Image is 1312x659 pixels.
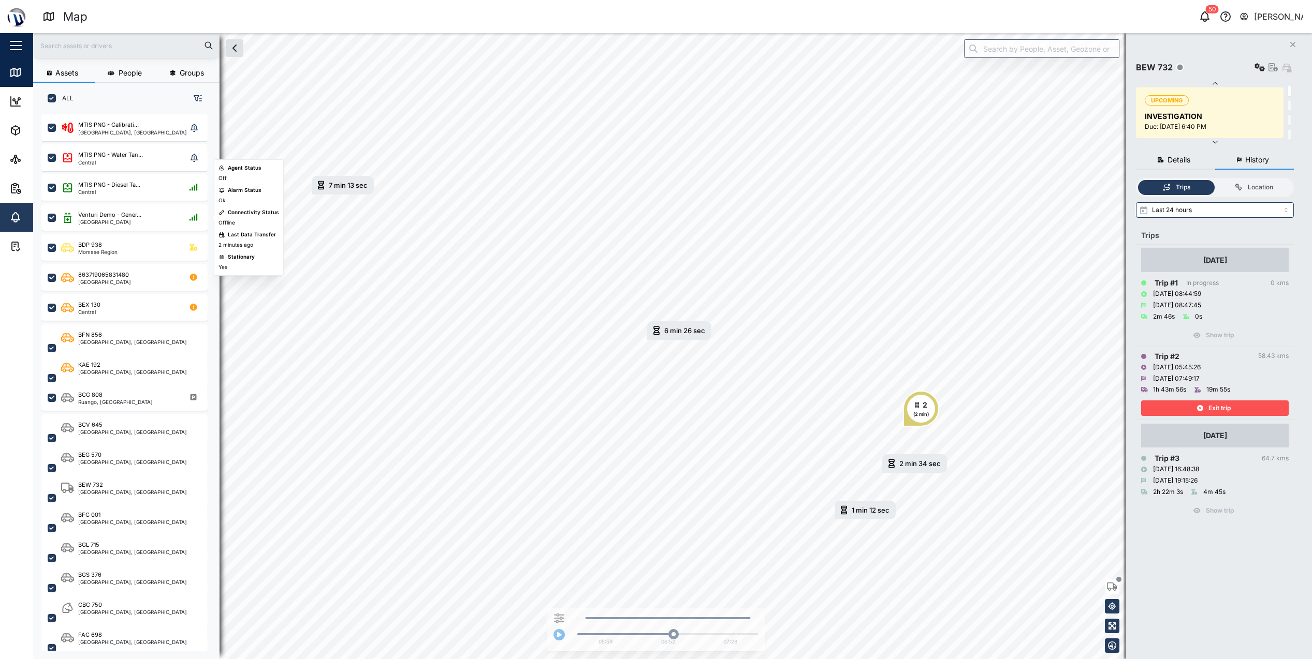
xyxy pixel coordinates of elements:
div: MTIS PNG - Water Tan... [78,151,143,159]
div: [DATE] [1203,254,1227,266]
div: [GEOGRAPHIC_DATA], [GEOGRAPHIC_DATA] [78,519,187,525]
div: Trip # 3 [1155,453,1179,464]
div: BCG 808 [78,391,103,399]
div: Due: [DATE] 6:40 PM [1145,122,1277,132]
div: [GEOGRAPHIC_DATA], [GEOGRAPHIC_DATA] [78,429,187,435]
div: 2m 46s [1153,312,1175,322]
div: [GEOGRAPHIC_DATA], [GEOGRAPHIC_DATA] [78,549,187,555]
span: History [1245,156,1269,163]
div: BEW 732 [1136,61,1173,74]
div: Trips [1176,183,1190,192]
div: [DATE] 05:45:26 [1153,363,1201,372]
div: Trip # 2 [1155,351,1179,362]
div: Tasks [27,241,55,252]
div: [GEOGRAPHIC_DATA], [GEOGRAPHIC_DATA] [78,339,187,345]
div: Reports [27,183,62,194]
span: Details [1168,156,1190,163]
div: 05:59 [599,638,613,646]
div: Dashboard [27,96,74,107]
div: Map [63,8,88,26]
div: [DATE] 07:49:17 [1153,374,1200,384]
span: Assets [55,69,78,77]
div: Venturi Demo - Gener... [78,211,141,219]
div: 2 [923,399,927,411]
div: 06:52 [661,638,675,646]
span: Exit trip [1208,401,1231,415]
div: BCV 645 [78,421,103,429]
div: Trip # 1 [1155,277,1178,289]
canvas: Map [33,33,1312,659]
div: BFC 001 [78,511,100,519]
div: 19m 55s [1206,385,1230,395]
div: [GEOGRAPHIC_DATA], [GEOGRAPHIC_DATA] [78,489,187,495]
div: [GEOGRAPHIC_DATA], [GEOGRAPHIC_DATA] [78,130,187,135]
div: Ruango, [GEOGRAPHIC_DATA] [78,399,153,405]
div: Alarm Status [228,186,261,194]
div: BGS 376 [78,571,101,579]
div: 50 [1206,5,1219,13]
div: Ok [218,197,225,205]
div: 2h 22m 3s [1153,487,1183,497]
div: [DATE] 16:48:38 [1153,465,1199,474]
div: 07:28 [723,638,737,646]
div: [GEOGRAPHIC_DATA], [GEOGRAPHIC_DATA] [78,609,187,615]
div: BEG 570 [78,451,101,459]
div: Momase Region [78,249,118,254]
span: UPCOMING [1151,96,1183,105]
img: Main Logo [5,5,28,28]
div: In progress [1186,278,1219,288]
div: BEW 732 [78,481,103,489]
button: Exit trip [1141,400,1289,416]
div: [GEOGRAPHIC_DATA], [GEOGRAPHIC_DATA] [78,639,187,645]
span: People [119,69,142,77]
div: [GEOGRAPHIC_DATA], [GEOGRAPHIC_DATA] [78,459,187,465]
div: Map marker [903,391,939,427]
div: KAE 192 [78,361,100,369]
div: Map marker [882,454,947,473]
div: FAC 698 [78,631,102,639]
div: [GEOGRAPHIC_DATA], [GEOGRAPHIC_DATA] [78,579,187,585]
span: Groups [180,69,204,77]
div: grid [41,111,219,651]
div: CBC 750 [78,601,102,609]
div: MTIS PNG - Diesel Ta... [78,181,140,189]
button: [PERSON_NAME] [1239,9,1304,24]
div: Central [78,160,143,165]
div: 863719065831480 [78,271,129,279]
div: BGL 715 [78,541,99,549]
div: 6 min 26 sec [664,327,705,334]
label: ALL [56,94,74,102]
div: 2 min 34 sec [899,460,941,467]
div: 7 min 13 sec [329,182,368,189]
div: BEX 130 [78,301,100,309]
div: (2 min) [913,411,929,418]
div: [DATE] 19:15:26 [1153,476,1198,486]
div: Location [1248,183,1273,192]
input: Search assets or drivers [39,38,213,53]
div: [DATE] [1203,430,1227,441]
div: 1h 43m 56s [1153,385,1186,395]
div: Assets [27,125,59,136]
div: Map [27,67,50,78]
div: 1 min 12 sec [852,507,890,514]
div: INVESTIGATION [1145,111,1277,122]
div: Map marker [647,321,711,340]
input: Search by People, Asset, Geozone or Place [964,39,1119,58]
div: Off [218,174,227,183]
div: Sites [27,154,52,165]
div: 0 kms [1271,278,1289,288]
div: Agent Status [228,164,261,172]
div: [GEOGRAPHIC_DATA] [78,219,141,224]
div: [DATE] 08:47:45 [1153,301,1201,310]
div: MTIS PNG - Calibrati... [78,121,139,129]
div: Map marker [835,501,896,519]
div: Alarms [27,212,59,223]
div: 0s [1195,312,1202,322]
div: Central [78,189,140,194]
div: Trips [1141,230,1289,241]
div: [GEOGRAPHIC_DATA], [GEOGRAPHIC_DATA] [78,369,187,375]
div: [GEOGRAPHIC_DATA] [78,279,131,284]
input: Select range [1136,202,1294,218]
div: Central [78,309,100,314]
div: 64.7 kms [1262,454,1289,463]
